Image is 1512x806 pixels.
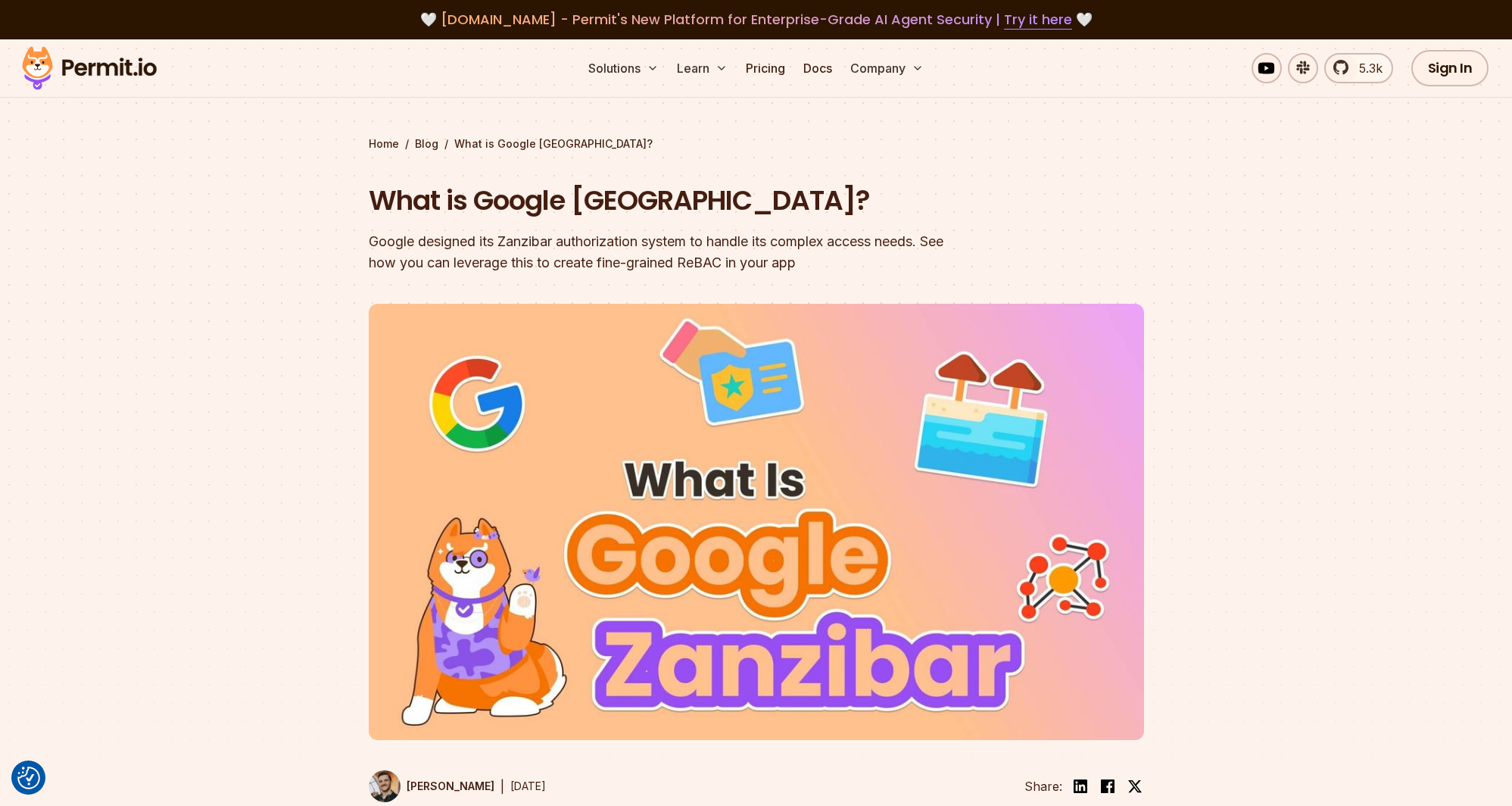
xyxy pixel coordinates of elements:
img: Permit logo [15,42,164,94]
div: Google designed its Zanzibar authorization system to handle its complex access needs. See how you... [369,231,950,273]
h1: What is Google [GEOGRAPHIC_DATA]? [369,182,950,220]
div: 🤍 🤍 [36,9,1476,30]
span: [DOMAIN_NAME] - Permit's New Platform for Enterprise-Grade AI Agent Security | [441,10,1072,29]
a: Blog [415,136,438,152]
img: What is Google Zanzibar? [369,304,1144,740]
a: Pricing [740,53,791,83]
img: linkedin [1071,777,1090,795]
button: Solutions [582,53,665,83]
a: 5.3k [1324,53,1393,83]
div: / / [369,136,1144,152]
img: facebook [1099,777,1117,795]
time: [DATE] [510,779,546,792]
a: Sign In [1411,50,1489,86]
button: Company [844,53,930,83]
img: Revisit consent button [17,767,40,789]
button: Learn [671,53,734,83]
img: Daniel Bass [369,770,401,802]
a: [PERSON_NAME] [369,770,494,802]
li: Share: [1024,777,1062,795]
div: | [500,777,504,795]
img: twitter [1127,779,1143,794]
a: Docs [797,53,838,83]
a: Home [369,136,399,152]
span: 5.3k [1350,59,1383,77]
p: [PERSON_NAME] [407,779,494,794]
a: Try it here [1004,10,1072,30]
button: Consent Preferences [17,767,40,789]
